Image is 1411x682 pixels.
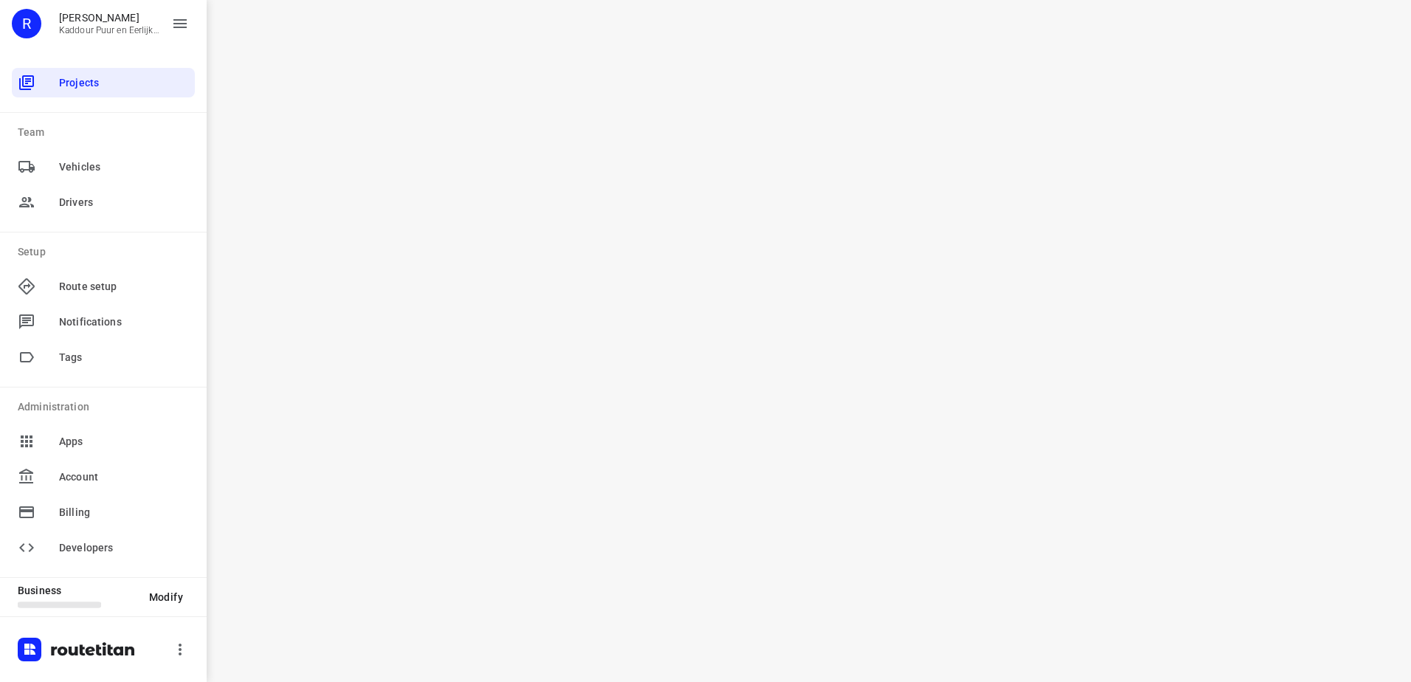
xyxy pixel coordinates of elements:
span: Billing [59,505,189,520]
button: Modify [137,584,195,610]
span: Drivers [59,195,189,210]
span: Developers [59,540,189,556]
div: R [12,9,41,38]
p: Business [18,585,137,596]
span: Projects [59,75,189,91]
div: Billing [12,497,195,527]
div: Projects [12,68,195,97]
span: Vehicles [59,159,189,175]
p: Setup [18,244,195,260]
span: Tags [59,350,189,365]
p: Kaddour Puur en Eerlijk Vlees B.V. [59,25,159,35]
span: Modify [149,591,183,603]
div: Account [12,462,195,492]
span: Apps [59,434,189,449]
div: Developers [12,533,195,562]
span: Notifications [59,314,189,330]
p: Administration [18,399,195,415]
span: Route setup [59,279,189,294]
p: Team [18,125,195,140]
span: Account [59,469,189,485]
div: Route setup [12,272,195,301]
div: Notifications [12,307,195,337]
div: Apps [12,427,195,456]
div: Tags [12,342,195,372]
p: Rachid Kaddour [59,12,159,24]
div: Vehicles [12,152,195,182]
div: Drivers [12,187,195,217]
